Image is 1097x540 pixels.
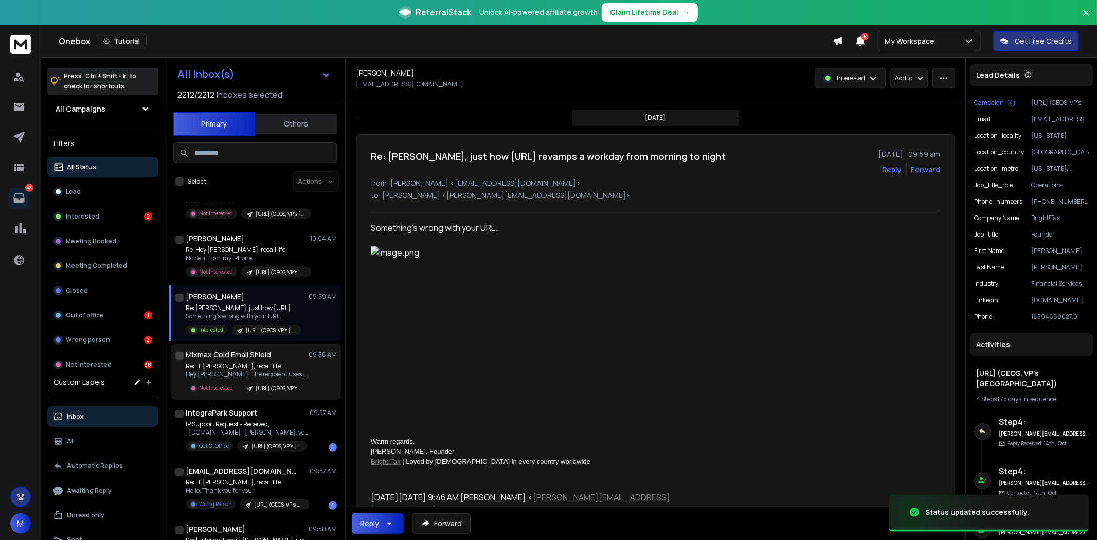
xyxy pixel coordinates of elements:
[371,190,940,201] p: to: [PERSON_NAME] <[PERSON_NAME][EMAIL_ADDRESS][DOMAIN_NAME]>
[199,210,233,218] p: Not Interested
[47,456,158,476] button: Automatic Replies
[10,513,31,534] button: M
[309,293,337,301] p: 09:59 AM
[1031,263,1089,272] p: [PERSON_NAME]
[974,247,1004,255] p: First Name
[1031,148,1089,156] p: [GEOGRAPHIC_DATA]
[974,165,1018,173] p: location_metro
[47,280,158,301] button: Closed
[186,466,299,476] h1: [EMAIL_ADDRESS][DOMAIN_NAME]
[217,88,282,101] h3: Inboxes selected
[47,480,158,501] button: Awaiting Reply
[974,115,990,123] p: Email
[974,230,998,239] p: job_title
[66,262,127,270] p: Meeting Completed
[371,458,401,465] a: Bright!Tax
[186,312,301,320] p: Something's wrong with your URL.
[329,443,337,452] div: 1
[371,491,671,516] div: [DATE][DATE] 9:46 AM [PERSON_NAME] < > wrote:
[186,408,257,418] h1: IntegraPark Support
[256,268,305,276] p: [URL] (CEOS, VP's USA) 4
[1031,296,1089,304] p: [DOMAIN_NAME][URL]
[974,99,1004,107] p: Campaign
[66,237,116,245] p: Meeting Booked
[177,88,214,101] span: 2212 / 2212
[56,104,105,114] h1: All Campaigns
[53,377,105,387] h3: Custom Labels
[895,74,912,82] p: Add to
[371,178,940,188] p: from: [PERSON_NAME] <[EMAIL_ADDRESS][DOMAIN_NAME]>
[974,197,1022,206] p: phone_numbers
[999,416,1089,428] h6: Step 4 :
[67,437,75,445] p: All
[66,286,88,295] p: Closed
[974,148,1024,156] p: location_country
[199,268,233,276] p: Not Interested
[67,511,104,519] p: Unread only
[976,394,997,403] span: 4 Steps
[1031,99,1089,107] p: [URL] (CEOS, VP's [GEOGRAPHIC_DATA])
[976,395,1087,403] div: |
[199,384,233,392] p: Not Interested
[416,6,471,19] span: ReferralStack
[186,362,309,370] p: Re: Hi [PERSON_NAME], recall life
[1080,6,1093,31] button: Close banner
[177,69,235,79] h1: All Inbox(s)
[356,68,414,78] h1: [PERSON_NAME]
[47,354,158,375] button: Not Interested38
[144,361,152,369] div: 38
[360,518,379,529] div: Reply
[1031,165,1089,173] p: [US_STATE], [US_STATE]
[974,280,998,288] p: industry
[186,246,309,254] p: Re: Hey [PERSON_NAME], recall life
[186,478,309,487] p: Re: Hi [PERSON_NAME], recall life
[352,513,404,534] button: Reply
[255,113,337,135] button: Others
[878,149,940,159] p: [DATE] : 09:59 am
[186,233,244,244] h1: [PERSON_NAME]
[188,177,206,186] label: Select
[47,206,158,227] button: Interested2
[602,3,698,22] button: Claim Lifetime Deal→
[47,431,158,452] button: All
[837,74,865,82] p: Interested
[144,212,152,221] div: 2
[246,327,295,334] p: [URL] (CEOS, VP's [GEOGRAPHIC_DATA])
[67,462,123,470] p: Automatic Replies
[186,304,301,312] p: Re: [PERSON_NAME], just how [URL]
[186,487,309,495] p: Hello, Thank you for your
[974,214,1019,222] p: Company Name
[67,487,112,495] p: Awaiting Reply
[310,235,337,243] p: 10:04 AM
[371,438,415,445] span: Warm regards,
[47,305,158,326] button: Out of office1
[47,505,158,526] button: Unread only
[310,409,337,417] p: 09:57 AM
[1031,313,1089,321] p: 18594689027.0
[66,188,81,196] p: Lead
[186,254,309,262] p: No Sent from my iPhone
[1031,115,1089,123] p: [EMAIL_ADDRESS][DOMAIN_NAME]
[970,333,1093,356] div: Activities
[186,428,309,437] p: –[DOMAIN_NAME]– [PERSON_NAME], your request (#
[1015,36,1072,46] p: Get Free Credits
[682,7,690,17] span: →
[974,132,1021,140] p: location_locality
[974,263,1004,272] p: Last Name
[66,336,110,344] p: Wrong person
[479,7,598,17] p: Unlock AI-powered affiliate growth
[882,165,902,175] button: Reply
[199,442,229,450] p: Out Of Office
[645,114,666,122] p: [DATE]
[47,136,158,151] h3: Filters
[1031,230,1089,239] p: Founder
[256,210,305,218] p: [URL] (CEOS, VP's [GEOGRAPHIC_DATA]) 3
[47,182,158,202] button: Lead
[47,330,158,350] button: Wrong person2
[974,313,992,321] p: Phone
[1031,132,1089,140] p: [US_STATE]
[1031,280,1089,288] p: Financial Services
[329,501,337,510] div: 1
[254,501,303,509] p: [URL] (CEOS, VP's USA) 4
